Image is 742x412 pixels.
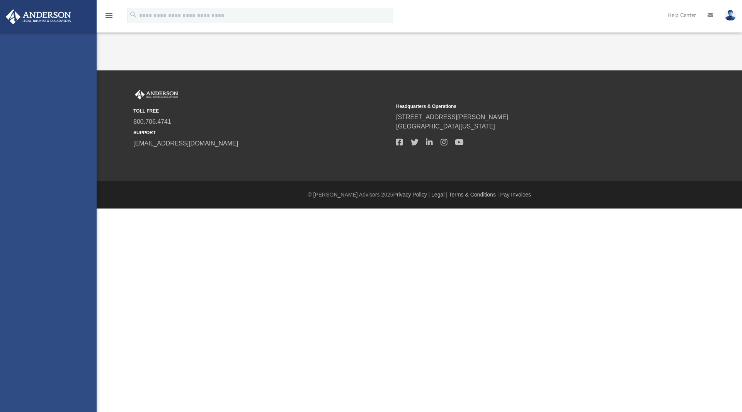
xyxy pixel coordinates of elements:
[393,191,430,198] a: Privacy Policy |
[500,191,531,198] a: Pay Invoices
[3,9,73,24] img: Anderson Advisors Platinum Portal
[133,108,391,115] small: TOLL FREE
[133,129,391,136] small: SUPPORT
[431,191,448,198] a: Legal |
[104,11,114,20] i: menu
[725,10,736,21] img: User Pic
[449,191,499,198] a: Terms & Conditions |
[133,90,180,100] img: Anderson Advisors Platinum Portal
[396,103,654,110] small: Headquarters & Operations
[396,123,495,130] a: [GEOGRAPHIC_DATA][US_STATE]
[133,140,238,147] a: [EMAIL_ADDRESS][DOMAIN_NAME]
[133,118,171,125] a: 800.706.4741
[129,10,138,19] i: search
[97,191,742,199] div: © [PERSON_NAME] Advisors 2025
[104,15,114,20] a: menu
[396,114,508,120] a: [STREET_ADDRESS][PERSON_NAME]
